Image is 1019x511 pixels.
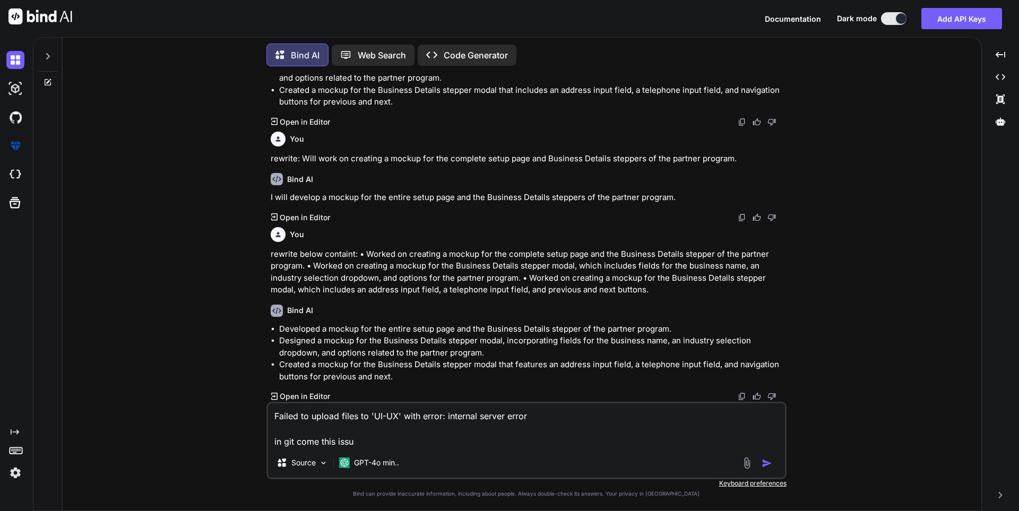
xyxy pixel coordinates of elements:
img: icon [762,458,772,469]
img: copy [738,213,746,222]
img: like [753,118,761,126]
img: like [753,213,761,222]
img: GPT-4o mini [339,457,350,468]
img: settings [6,464,24,482]
img: dislike [767,118,776,126]
img: premium [6,137,24,155]
img: attachment [741,457,753,469]
img: dislike [767,392,776,401]
button: Add API Keys [921,8,1002,29]
p: Keyboard preferences [266,479,787,488]
p: Open in Editor [280,117,330,127]
li: Created a mockup for the Business Details stepper modal that includes an address input field, a t... [279,84,784,108]
img: like [753,392,761,401]
span: Dark mode [837,13,877,24]
h6: Bind AI [287,174,313,185]
li: Designed a mockup for the Business Details stepper modal, incorporating fields for the business n... [279,335,784,359]
textarea: Failed to upload files to 'UI-UX' with error: internal server error in git come this iss [268,403,785,448]
img: darkAi-studio [6,80,24,98]
img: copy [738,392,746,401]
img: dislike [767,213,776,222]
h6: You [290,229,304,240]
p: rewrite below containt: • Worked on creating a mockup for the complete setup page and the Busines... [271,248,784,296]
img: Bind AI [8,8,72,24]
button: Documentation [765,13,821,24]
img: cloudideIcon [6,166,24,184]
h6: You [290,134,304,144]
p: Open in Editor [280,212,330,223]
span: Documentation [765,14,821,23]
p: I will develop a mockup for the entire setup page and the Business Details steppers of the partne... [271,192,784,204]
img: darkChat [6,51,24,69]
p: Bind can provide inaccurate information, including about people. Always double-check its answers.... [266,490,787,498]
img: Pick Models [319,458,328,467]
p: Code Generator [444,49,508,62]
img: copy [738,118,746,126]
img: githubDark [6,108,24,126]
p: GPT-4o min.. [354,457,399,468]
p: Open in Editor [280,391,330,402]
h6: Bind AI [287,305,313,316]
p: rewrite: Will work on creating a mockup for the complete setup page and Business Details steppers... [271,153,784,165]
p: Source [291,457,316,468]
li: Created a mockup for the Business Details stepper modal that features an address input field, a t... [279,359,784,383]
p: Web Search [358,49,406,62]
li: Developed a mockup for the entire setup page and the Business Details stepper of the partner prog... [279,323,784,335]
p: Bind AI [291,49,319,62]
